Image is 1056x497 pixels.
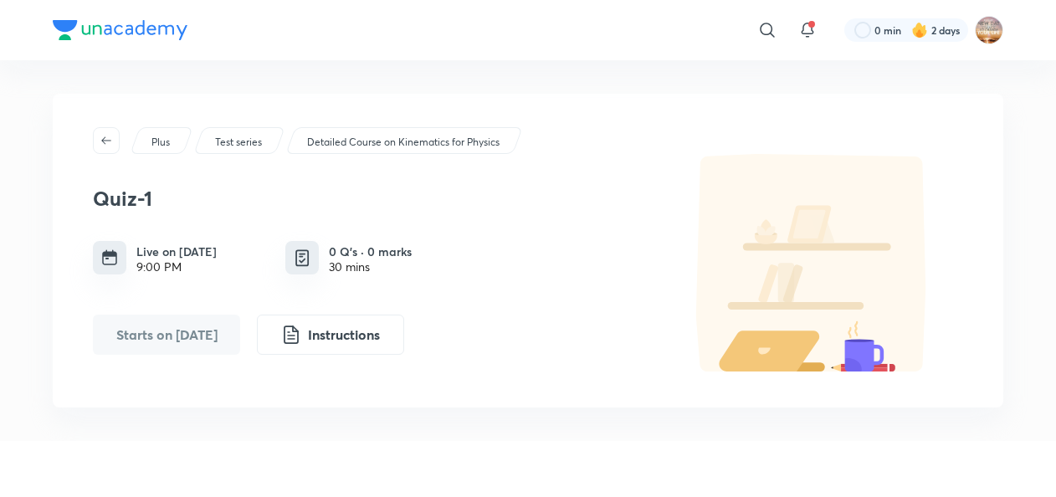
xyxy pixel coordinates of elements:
[257,315,404,355] button: Instructions
[136,260,217,274] div: 9:00 PM
[307,135,500,150] p: Detailed Course on Kinematics for Physics
[305,135,503,150] a: Detailed Course on Kinematics for Physics
[53,20,187,40] img: Company Logo
[93,315,240,355] button: Starts on Sept 7
[329,260,412,274] div: 30 mins
[281,325,301,345] img: instruction
[149,135,173,150] a: Plus
[911,22,928,38] img: streak
[329,243,412,260] h6: 0 Q’s · 0 marks
[151,135,170,150] p: Plus
[215,135,262,150] p: Test series
[662,154,963,371] img: default
[136,243,217,260] h6: Live on [DATE]
[213,135,265,150] a: Test series
[975,16,1003,44] img: pari Neekhra
[101,249,118,266] img: timing
[292,248,313,269] img: quiz info
[93,187,654,211] h3: Quiz-1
